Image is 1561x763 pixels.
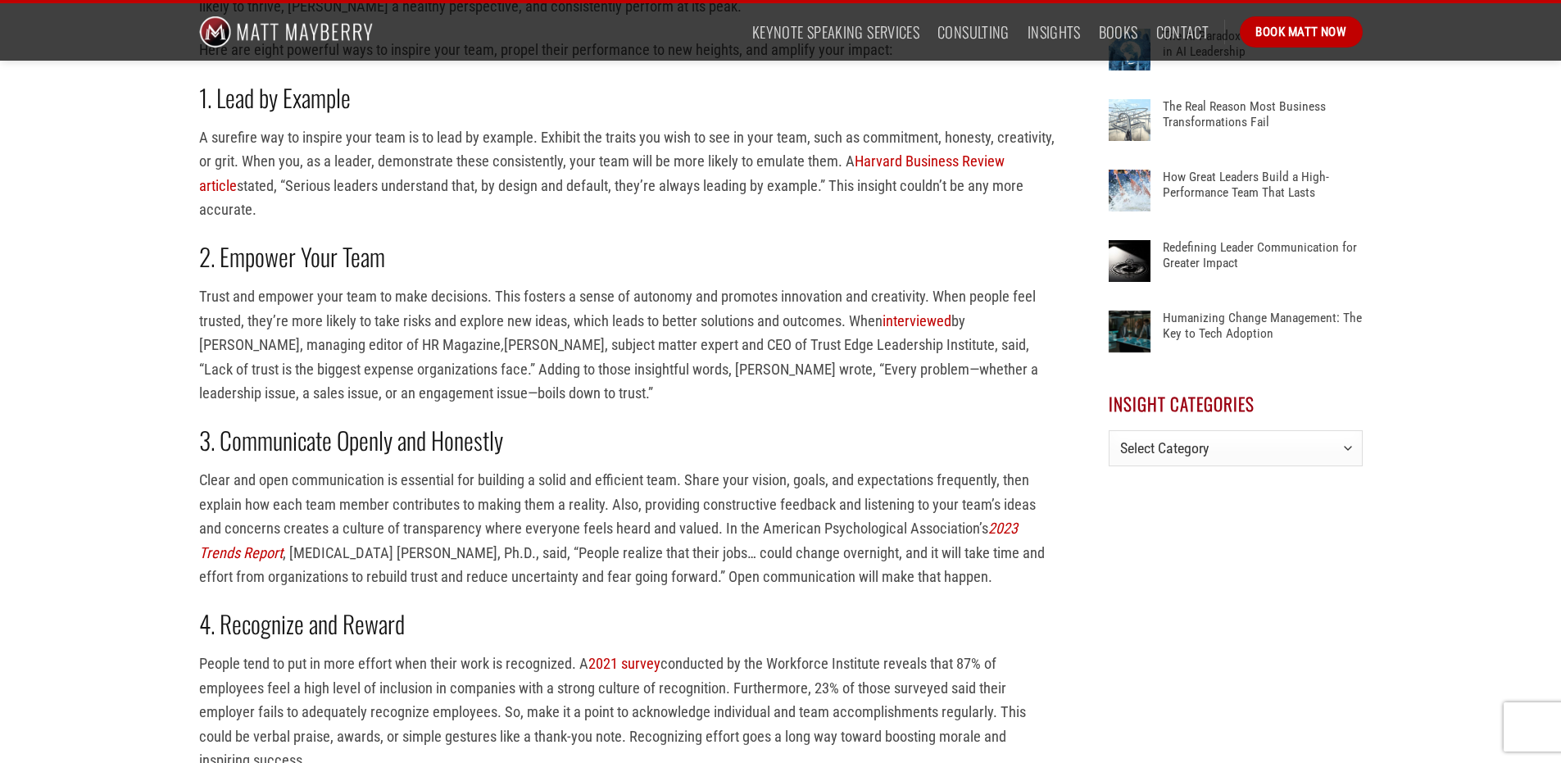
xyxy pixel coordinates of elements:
a: Books [1099,17,1138,47]
p: Clear and open communication is essential for building a solid and efficient team. Share your vis... [199,468,1060,588]
span: Book Matt Now [1255,22,1346,42]
a: 2023 Trends Report [199,520,1018,561]
em: , [501,336,504,353]
a: How Great Leaders Build a High-Performance Team That Lasts [1163,170,1362,219]
img: Matt Mayberry [199,3,374,61]
p: Trust and empower your team to make decisions. This fosters a sense of autonomy and promotes inno... [199,284,1060,405]
strong: 4. Recognize and Reward [199,606,405,642]
a: Humanizing Change Management: The Key to Tech Adoption [1163,311,1362,360]
a: Book Matt Now [1240,16,1362,48]
strong: 1. Lead by Example [199,79,351,116]
strong: 3. Communicate Openly and Honestly [199,422,503,458]
a: 2021 survey [588,655,660,672]
a: Contact [1156,17,1209,47]
a: Insights [1028,17,1081,47]
a: interviewed [883,312,951,329]
a: Consulting [937,17,1010,47]
span: Insight Categories [1109,391,1255,416]
a: Redefining Leader Communication for Greater Impact [1163,240,1362,289]
a: Keynote Speaking Services [752,17,919,47]
strong: 2. Empower Your Team [199,238,385,275]
p: A surefire way to inspire your team is to lead by example. Exhibit the traits you wish to see in ... [199,125,1060,222]
a: Harvard Business Review article [199,152,1005,193]
a: The Real Reason Most Business Transformations Fail [1163,99,1362,148]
